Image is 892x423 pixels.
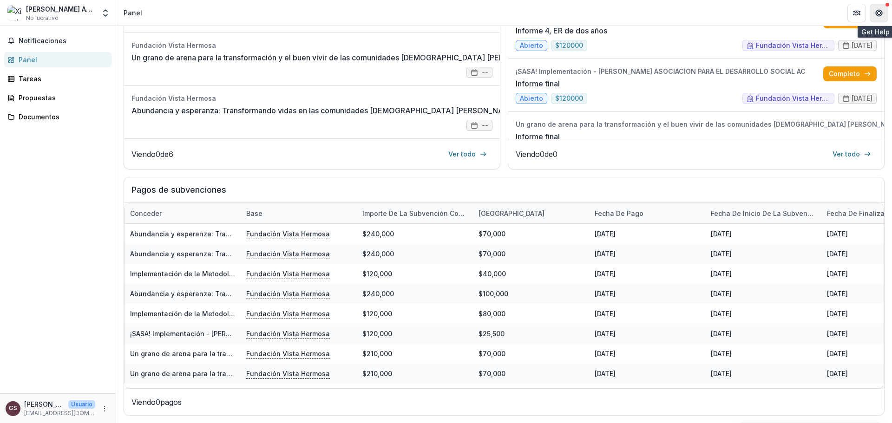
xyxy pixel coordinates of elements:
font: Viendo [131,397,156,407]
font: $25,500 [479,330,505,338]
a: ¡SASA! Implementación - [PERSON_NAME] ASOCIACION PARA EL DESARROLLO SOCIAL AC [130,330,414,338]
font: Ver todo [833,150,860,158]
font: [PERSON_NAME] [24,400,77,408]
font: Fundación Vista Hermosa [246,249,330,257]
a: Informe final [516,78,560,89]
font: [DATE] [827,370,848,377]
a: Tareas [4,71,112,86]
a: Abundancia y esperanza: Transformando vidas en las comunidades [DEMOGRAPHIC_DATA] [PERSON_NAME][G... [130,250,592,258]
font: [DATE] [595,370,616,377]
button: Notificaciones [4,33,112,48]
div: Fecha de inicio de la subvención [705,203,821,223]
font: [DATE] [711,370,732,377]
a: Abundancia y esperanza: Transformando vidas en las comunidades [DEMOGRAPHIC_DATA] [PERSON_NAME][G... [130,230,592,238]
font: Pagos de subvenciones [131,185,226,195]
font: Fundación Vista Hermosa [246,329,330,337]
font: Implementación de la Metodología SASA - Xilotl Asociación para el Desarrollo Social [130,270,405,278]
font: Propuestas [19,94,56,102]
font: [DATE] [711,250,732,258]
font: Fecha de pago [595,209,643,217]
font: $70,000 [479,370,505,377]
font: Ver todo [448,150,476,158]
font: 0 [156,397,160,407]
button: Conmutador de entidades abiertas [99,4,112,22]
font: $80,000 [479,310,505,318]
div: Base [241,203,357,223]
font: Fundación Vista Hermosa [246,289,330,297]
div: Fecha de pago [589,203,705,223]
font: Fundación Vista Hermosa [246,369,330,377]
a: Panel [4,52,112,67]
font: $70,000 [479,250,505,258]
font: Fundación Vista Hermosa [246,309,330,317]
a: Ver todo [443,147,492,162]
font: [DATE] [595,330,616,338]
font: $100,000 [479,290,508,298]
font: 0 [540,150,544,159]
font: $240,000 [362,290,394,298]
a: Propuestas [4,90,112,105]
a: Informe 4, ER de dos años [516,25,607,36]
font: $240,000 [362,250,394,258]
font: $70,000 [479,230,505,238]
font: $210,000 [362,370,392,377]
font: $120,000 [362,330,392,338]
a: Abundancia y esperanza: Transformando vidas en las comunidades [DEMOGRAPHIC_DATA] [PERSON_NAME][G... [130,290,592,298]
font: $120,000 [362,310,392,318]
div: Guille Sánchez [9,405,17,411]
div: Conceder [125,203,241,223]
div: [GEOGRAPHIC_DATA] [473,203,589,223]
nav: migaja de pan [120,6,146,20]
font: Fecha de inicio de la subvención [711,209,821,217]
a: Informe final [516,131,560,142]
font: [DATE] [711,330,732,338]
font: Panel [124,9,142,17]
font: [DATE] [827,350,848,358]
font: Viendo [131,150,156,159]
font: [PERSON_NAME] Asociación para el Desarrollo Social AC [26,5,213,13]
font: No lucrativo [26,14,59,21]
font: $240,000 [362,230,394,238]
font: Notificaciones [19,37,66,45]
font: [DATE] [711,290,732,298]
a: Un grano de arena para la transformación y el buen vivir de las comunidades [DEMOGRAPHIC_DATA] [P... [130,350,594,358]
font: $70,000 [479,350,505,358]
font: Conceder [130,209,162,217]
font: $40,000 [479,270,506,278]
font: Fundación Vista Hermosa [246,269,330,277]
a: Un grano de arena para la transformación y el buen vivir de las comunidades [DEMOGRAPHIC_DATA] [P... [131,52,646,63]
font: Documentos [19,113,59,121]
font: 0 [553,150,557,159]
a: Completo [823,66,877,81]
font: $120,000 [362,270,392,278]
font: [DATE] [711,350,732,358]
button: Obtener ayuda [870,4,888,22]
font: [DATE] [711,270,732,278]
font: Base [246,209,262,217]
font: [DATE] [827,310,848,318]
font: [DATE] [595,230,616,238]
font: Completo [829,70,860,78]
a: Ver todo [827,147,877,162]
font: 0 [156,150,160,159]
img: Xilotl Asociación para el Desarrollo Social AC [7,6,22,20]
font: [DATE] [595,250,616,258]
font: [DATE] [595,270,616,278]
font: [DATE] [595,350,616,358]
font: [DATE] [711,310,732,318]
font: [DATE] [595,310,616,318]
font: Importe de la subvención concedida [362,209,485,217]
font: $210,000 [362,350,392,358]
a: Implementación de la Metodología SASA - Xilotl Asociación para el Desarrollo Social [130,310,405,318]
font: [DATE] [827,230,848,238]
